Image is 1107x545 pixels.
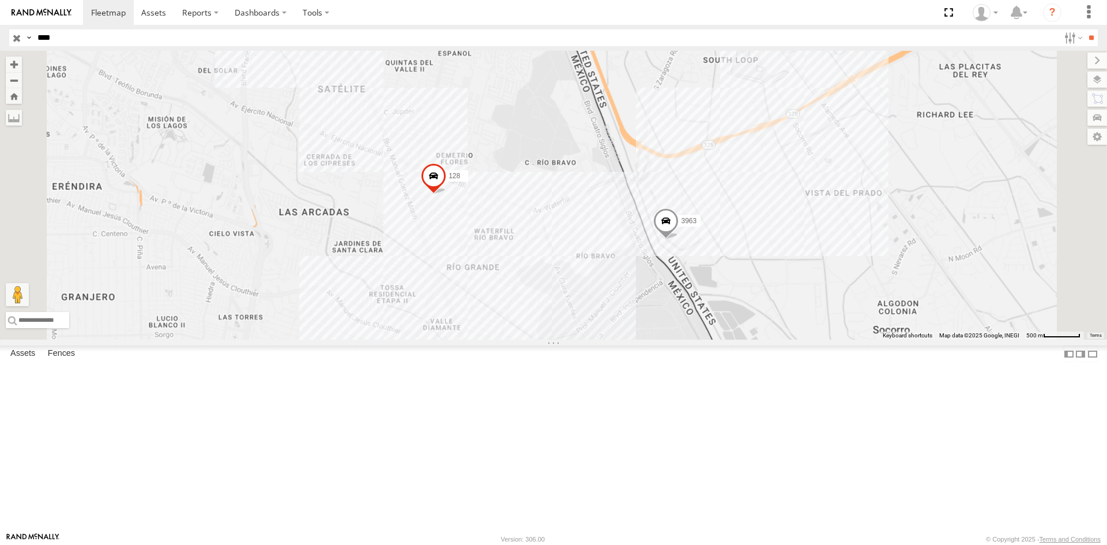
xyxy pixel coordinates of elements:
span: Map data ©2025 Google, INEGI [939,332,1019,339]
a: Visit our Website [6,533,59,545]
label: Assets [5,346,41,362]
label: Search Filter Options [1060,29,1085,46]
a: Terms and Conditions [1040,536,1101,543]
button: Drag Pegman onto the map to open Street View [6,283,29,306]
img: rand-logo.svg [12,9,71,17]
button: Zoom Home [6,88,22,104]
label: Search Query [24,29,33,46]
div: Version: 306.00 [501,536,545,543]
span: 128 [449,171,460,179]
label: Hide Summary Table [1087,345,1098,362]
button: Map Scale: 500 m per 61 pixels [1023,332,1084,340]
a: Terms (opens in new tab) [1090,333,1102,338]
span: 500 m [1026,332,1043,339]
label: Fences [42,346,81,362]
div: © Copyright 2025 - [986,536,1101,543]
span: 3963 [681,217,696,225]
label: Map Settings [1087,129,1107,145]
label: Dock Summary Table to the Left [1063,345,1075,362]
label: Measure [6,110,22,126]
label: Dock Summary Table to the Right [1075,345,1086,362]
button: Zoom in [6,57,22,72]
i: ? [1043,3,1061,22]
div: fernando ponce [969,4,1002,21]
button: Zoom out [6,72,22,88]
button: Keyboard shortcuts [883,332,932,340]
